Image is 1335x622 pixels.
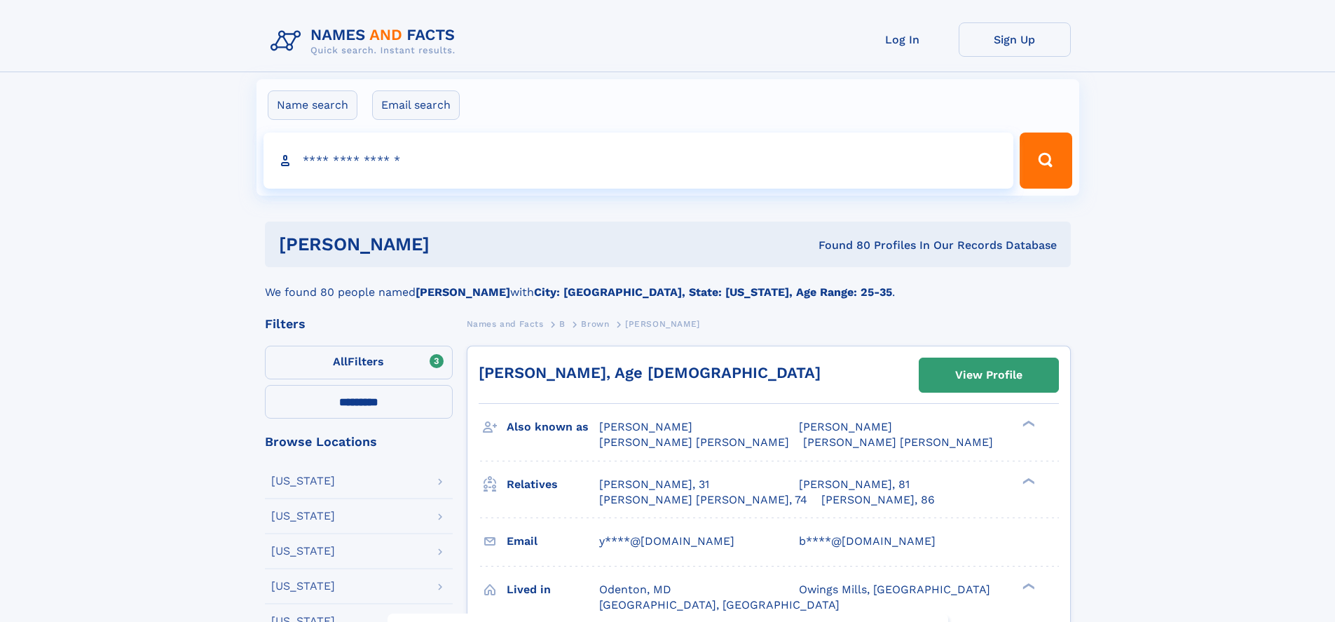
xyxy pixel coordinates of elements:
span: [GEOGRAPHIC_DATA], [GEOGRAPHIC_DATA] [599,598,840,611]
div: ❯ [1019,419,1036,428]
div: Browse Locations [265,435,453,448]
h3: Email [507,529,599,553]
img: Logo Names and Facts [265,22,467,60]
a: [PERSON_NAME], 81 [799,477,910,492]
label: Email search [372,90,460,120]
b: [PERSON_NAME] [416,285,510,299]
a: B [559,315,566,332]
a: [PERSON_NAME] [PERSON_NAME], 74 [599,492,807,508]
h1: [PERSON_NAME] [279,236,624,253]
a: Names and Facts [467,315,544,332]
span: Odenton, MD [599,583,671,596]
div: [US_STATE] [271,511,335,522]
div: Found 80 Profiles In Our Records Database [624,238,1057,253]
span: [PERSON_NAME] [799,420,892,433]
label: Filters [265,346,453,379]
h3: Also known as [507,415,599,439]
a: View Profile [919,358,1058,392]
span: [PERSON_NAME] [PERSON_NAME] [803,435,993,449]
div: [US_STATE] [271,475,335,487]
label: Name search [268,90,357,120]
a: Log In [847,22,959,57]
span: [PERSON_NAME] [599,420,692,433]
span: All [333,355,348,368]
span: [PERSON_NAME] [PERSON_NAME] [599,435,789,449]
div: Filters [265,318,453,330]
span: Owings Mills, [GEOGRAPHIC_DATA] [799,583,990,596]
span: Brown [581,319,609,329]
a: [PERSON_NAME], Age [DEMOGRAPHIC_DATA] [479,364,821,381]
div: ❯ [1019,581,1036,590]
b: City: [GEOGRAPHIC_DATA], State: [US_STATE], Age Range: 25-35 [534,285,892,299]
input: search input [263,133,1014,189]
button: Search Button [1020,133,1072,189]
a: Brown [581,315,609,332]
div: [US_STATE] [271,581,335,592]
div: We found 80 people named with . [265,267,1071,301]
div: [US_STATE] [271,546,335,557]
a: Sign Up [959,22,1071,57]
span: [PERSON_NAME] [625,319,700,329]
h3: Relatives [507,473,599,496]
a: [PERSON_NAME], 86 [821,492,935,508]
span: B [559,319,566,329]
a: [PERSON_NAME], 31 [599,477,709,492]
div: View Profile [955,359,1022,391]
div: ❯ [1019,476,1036,485]
h3: Lived in [507,578,599,602]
